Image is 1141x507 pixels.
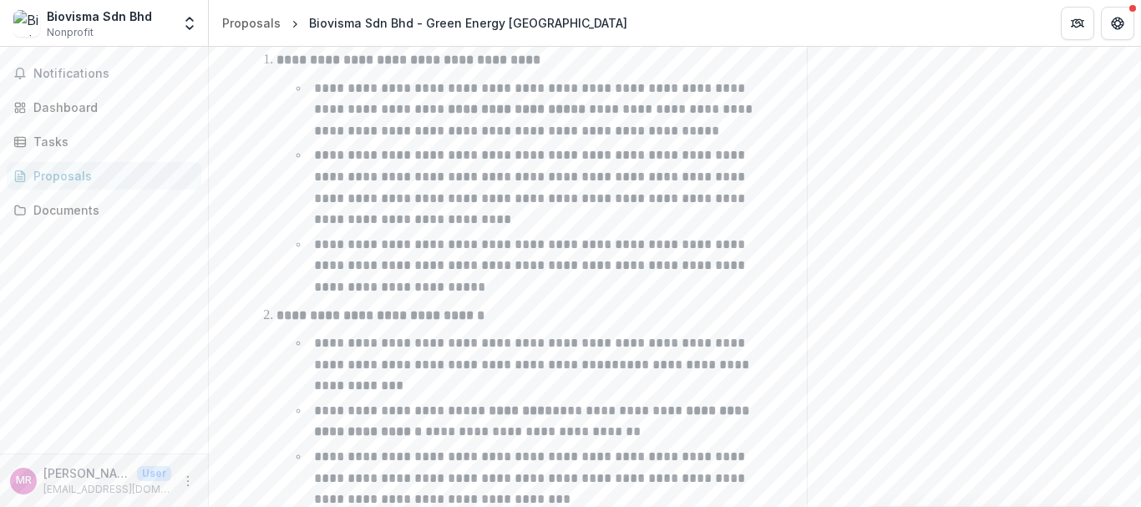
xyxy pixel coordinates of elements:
div: Tasks [33,133,188,150]
button: Open entity switcher [178,7,201,40]
div: Proposals [222,14,281,32]
p: User [137,466,171,481]
img: Biovisma Sdn Bhd [13,10,40,37]
div: MUHAMMAD ASWAD BIN ABD RASHID [16,475,32,486]
span: Nonprofit [47,25,94,40]
button: Partners [1061,7,1094,40]
nav: breadcrumb [216,11,634,35]
button: Notifications [7,60,201,87]
button: More [178,471,198,491]
p: [EMAIL_ADDRESS][DOMAIN_NAME] [43,482,171,497]
a: Proposals [7,162,201,190]
a: Proposals [216,11,287,35]
button: Get Help [1101,7,1134,40]
div: Dashboard [33,99,188,116]
span: Notifications [33,67,195,81]
div: Biovisma Sdn Bhd [47,8,152,25]
div: Biovisma Sdn Bhd - Green Energy [GEOGRAPHIC_DATA] [309,14,627,32]
div: Proposals [33,167,188,185]
a: Dashboard [7,94,201,121]
a: Tasks [7,128,201,155]
p: [PERSON_NAME] BIN ABD [PERSON_NAME] [43,464,130,482]
div: Documents [33,201,188,219]
a: Documents [7,196,201,224]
